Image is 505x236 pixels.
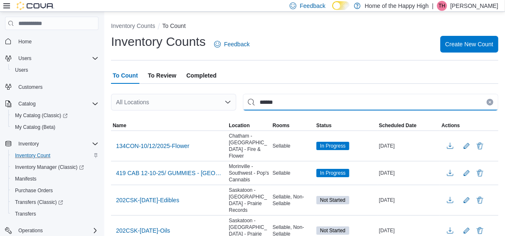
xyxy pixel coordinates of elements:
[271,141,315,151] div: Sellable
[18,55,31,62] span: Users
[475,226,485,236] button: Delete
[15,124,56,131] span: My Catalog (Beta)
[475,195,485,205] button: Delete
[243,94,498,110] input: This is a search bar. After typing your query, hit enter to filter the results lower in the page.
[2,138,102,150] button: Inventory
[18,141,39,147] span: Inventory
[8,110,102,121] a: My Catalog (Classic)
[12,186,98,196] span: Purchase Orders
[162,23,186,29] button: To Count
[8,196,102,208] a: Transfers (Classic)
[8,208,102,220] button: Transfers
[316,196,349,204] span: Not Started
[462,194,472,206] button: Edit count details
[15,36,98,46] span: Home
[15,139,42,149] button: Inventory
[148,67,176,84] span: To Review
[2,81,102,93] button: Customers
[12,151,98,161] span: Inventory Count
[15,82,46,92] a: Customers
[12,151,54,161] a: Inventory Count
[229,187,269,213] span: Saskatoon - [GEOGRAPHIC_DATA] - Prairie Records
[379,122,417,129] span: Scheduled Date
[432,1,434,11] p: |
[377,168,440,178] div: [DATE]
[12,65,98,75] span: Users
[15,187,53,194] span: Purchase Orders
[475,141,485,151] button: Delete
[437,1,447,11] div: Timothy Hart
[462,167,472,179] button: Edit count details
[377,195,440,205] div: [DATE]
[116,142,189,150] span: 134CON-10/12/2025-Flower
[2,35,102,47] button: Home
[12,65,31,75] a: Users
[15,99,98,109] span: Catalog
[475,168,485,178] button: Delete
[12,209,39,219] a: Transfers
[113,122,126,129] span: Name
[2,53,102,64] button: Users
[271,121,315,131] button: Rooms
[440,36,498,53] button: Create New Count
[15,99,39,109] button: Catalog
[18,100,35,107] span: Catalog
[225,99,231,105] button: Open list of options
[111,23,155,29] button: Inventory Counts
[8,121,102,133] button: My Catalog (Beta)
[227,121,271,131] button: Location
[442,122,460,129] span: Actions
[12,122,98,132] span: My Catalog (Beta)
[15,82,98,92] span: Customers
[15,53,98,63] span: Users
[18,227,43,234] span: Operations
[8,185,102,196] button: Purchase Orders
[113,140,193,152] button: 134CON-10/12/2025-Flower
[12,122,59,132] a: My Catalog (Beta)
[15,53,35,63] button: Users
[229,122,250,129] span: Location
[224,40,250,48] span: Feedback
[17,2,54,10] img: Cova
[18,38,32,45] span: Home
[320,227,346,234] span: Not Started
[111,22,498,32] nav: An example of EuiBreadcrumbs
[12,110,71,121] a: My Catalog (Classic)
[116,169,222,177] span: 419 CAB 12-10-25/ GUMMIES - [GEOGRAPHIC_DATA] - Southwest - Pop's Cannabis
[12,209,98,219] span: Transfers
[12,174,98,184] span: Manifests
[320,169,346,177] span: In Progress
[332,1,350,10] input: Dark Mode
[271,192,315,208] div: Sellable, Non-Sellable
[15,226,46,236] button: Operations
[18,84,43,90] span: Customers
[111,121,227,131] button: Name
[300,2,325,10] span: Feedback
[8,161,102,173] a: Inventory Manager (Classic)
[15,211,36,217] span: Transfers
[8,173,102,185] button: Manifests
[12,162,98,172] span: Inventory Manager (Classic)
[229,163,269,183] span: Morinville - Southwest - Pop's Cannabis
[15,164,84,171] span: Inventory Manager (Classic)
[15,37,35,47] a: Home
[12,197,66,207] a: Transfers (Classic)
[450,1,498,11] p: [PERSON_NAME]
[12,197,98,207] span: Transfers (Classic)
[15,176,36,182] span: Manifests
[320,196,346,204] span: Not Started
[229,133,269,159] span: Chatham - [GEOGRAPHIC_DATA] - Fire & Flower
[487,99,493,105] button: Clear input
[377,141,440,151] div: [DATE]
[316,122,332,129] span: Status
[320,142,346,150] span: In Progress
[316,226,349,235] span: Not Started
[439,1,445,11] span: TH
[15,67,28,73] span: Users
[462,140,472,152] button: Edit count details
[12,174,40,184] a: Manifests
[116,226,170,235] span: 202CSK-[DATE]-Oils
[316,142,349,150] span: In Progress
[111,33,206,50] h1: Inventory Counts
